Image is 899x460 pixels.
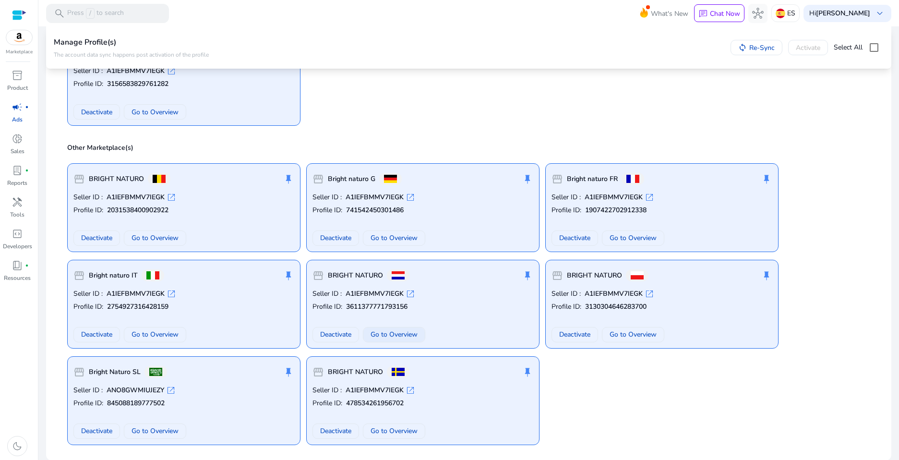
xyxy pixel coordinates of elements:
[73,206,103,215] span: Profile ID:
[710,9,740,18] p: Chat Now
[645,289,654,299] span: open_in_new
[12,228,23,240] span: code_blocks
[54,50,209,58] p: The account data sync happens post activation of the profile
[6,30,32,45] img: amazon.svg
[73,79,103,89] span: Profile ID:
[585,193,643,202] b: A1IEFBMMV7IEGK
[73,289,103,299] span: Seller ID :
[602,327,664,342] button: Go to Overview
[25,105,29,109] span: fiber_manual_record
[25,169,29,172] span: fiber_manual_record
[320,233,351,243] span: Deactivate
[312,366,324,378] span: storefront
[585,302,647,312] b: 3130304646283700
[749,42,775,52] span: Re-Sync
[551,206,581,215] span: Profile ID:
[107,386,164,395] b: ANO8GWMIUJEZY
[81,107,112,117] span: Deactivate
[54,8,65,19] span: search
[11,147,24,156] p: Sales
[602,230,664,246] button: Go to Overview
[312,270,324,281] span: storefront
[166,386,176,395] span: open_in_new
[406,193,415,202] span: open_in_new
[107,399,165,408] b: 845088189777502
[752,8,764,19] span: hub
[346,206,404,215] b: 741542450301486
[312,399,342,408] span: Profile ID:
[816,9,870,18] b: [PERSON_NAME]
[346,193,404,202] b: A1IEFBMMV7IEGK
[731,40,782,55] button: Re-Sync
[371,426,418,436] span: Go to Overview
[312,424,359,439] button: Deactivate
[346,399,404,408] b: 478534261956702
[312,386,342,395] span: Seller ID :
[107,66,165,76] b: A1IEFBMMV7IEGK
[12,260,23,271] span: book_4
[610,233,657,243] span: Go to Overview
[312,302,342,312] span: Profile ID:
[124,327,186,342] button: Go to Overview
[559,329,590,339] span: Deactivate
[167,66,176,76] span: open_in_new
[107,79,168,89] b: 3156583829761282
[363,424,425,439] button: Go to Overview
[73,399,103,408] span: Profile ID:
[73,66,103,76] span: Seller ID :
[73,104,120,120] button: Deactivate
[3,242,32,251] p: Developers
[645,193,654,202] span: open_in_new
[809,10,870,17] p: Hi
[738,43,747,52] mat-icon: sync
[86,8,95,19] span: /
[585,289,643,299] b: A1IEFBMMV7IEGK
[551,289,581,299] span: Seller ID :
[874,8,886,19] span: keyboard_arrow_down
[406,386,415,395] span: open_in_new
[551,193,581,202] span: Seller ID :
[312,327,359,342] button: Deactivate
[320,329,351,339] span: Deactivate
[12,101,23,113] span: campaign
[551,302,581,312] span: Profile ID:
[371,329,418,339] span: Go to Overview
[551,270,563,281] span: storefront
[651,5,688,22] span: What's New
[89,174,144,184] b: BRIGHT NATURO
[132,426,179,436] span: Go to Overview
[328,367,383,377] b: BRIGHT NATURO
[132,233,179,243] span: Go to Overview
[73,424,120,439] button: Deactivate
[167,193,176,202] span: open_in_new
[89,367,141,377] b: Bright Naturo SL
[312,289,342,299] span: Seller ID :
[346,289,404,299] b: A1IEFBMMV7IEGK
[7,84,28,92] p: Product
[124,104,186,120] button: Go to Overview
[124,424,186,439] button: Go to Overview
[12,165,23,176] span: lab_profile
[12,196,23,208] span: handyman
[346,386,404,395] b: A1IEFBMMV7IEGK
[406,289,415,299] span: open_in_new
[12,115,23,124] p: Ads
[12,133,23,145] span: donut_small
[12,70,23,81] span: inventory_2
[107,206,168,215] b: 2031538400902922
[371,233,418,243] span: Go to Overview
[567,174,618,184] b: Bright naturo FR
[73,173,85,185] span: storefront
[107,289,165,299] b: A1IEFBMMV7IEGK
[312,173,324,185] span: storefront
[551,230,598,246] button: Deactivate
[551,173,563,185] span: storefront
[167,289,176,299] span: open_in_new
[132,107,179,117] span: Go to Overview
[25,264,29,267] span: fiber_manual_record
[312,230,359,246] button: Deactivate
[73,366,85,378] span: storefront
[81,426,112,436] span: Deactivate
[610,329,657,339] span: Go to Overview
[6,48,33,56] p: Marketplace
